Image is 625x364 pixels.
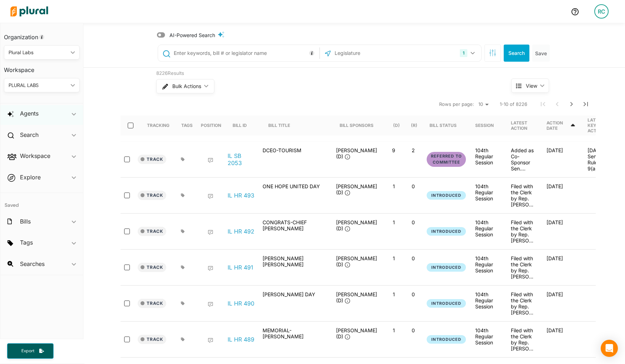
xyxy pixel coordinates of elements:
[181,337,185,342] div: Add tags
[340,123,374,128] div: Bill Sponsors
[588,116,612,135] div: Latest Key Action
[4,60,80,75] h3: Workspace
[475,183,499,201] div: 104th Regular Session
[536,97,550,111] button: First Page
[4,27,80,42] h3: Organization
[228,300,254,307] a: IL HR 490
[460,49,467,57] div: 1
[201,123,221,128] div: Position
[208,230,213,235] div: Add Position Statement
[475,255,499,273] div: 104th Regular Session
[124,157,130,162] input: select-row-state-il-104th-sb2053
[427,152,466,167] button: Referred to Committee
[475,327,499,345] div: 104th Regular Session
[181,265,185,270] div: Add tags
[138,299,166,308] button: Track
[259,147,330,171] div: DCEO-TOURISM
[439,101,474,108] span: Rows per page:
[259,291,330,316] div: [PERSON_NAME] DAY
[589,1,614,21] a: RC
[259,183,330,207] div: ONE HOPE UNITED DAY
[541,255,582,280] div: [DATE]
[511,120,535,131] div: Latest Action
[268,116,296,135] div: Bill Title
[181,301,185,306] div: Add tags
[228,228,254,235] a: IL HR 492
[9,82,68,89] div: PLURAL LABS
[340,116,374,135] div: Bill Sponsors
[489,49,496,55] span: Search Filters
[39,34,45,40] div: Tooltip anchor
[336,219,377,231] span: [PERSON_NAME] (D)
[547,116,576,135] div: Action Date
[208,158,213,163] div: Add Position Statement
[505,291,541,316] div: Filed with the Clerk by Rep. [PERSON_NAME]
[541,147,582,171] div: [DATE]
[541,219,582,243] div: [DATE]
[406,183,420,189] p: 0
[601,340,618,357] div: Open Intercom Messenger
[588,147,612,171] p: [DATE] - Senate - Rule 3-9(a) / Re-referred to Assignments
[172,84,201,89] span: Bulk Actions
[208,338,213,343] div: Add Position Statement
[181,193,185,198] div: Add tags
[20,260,45,268] h2: Searches
[588,117,612,133] div: Latest Key Action
[7,343,54,359] button: Export
[20,152,50,160] h2: Workspace
[475,291,499,309] div: 104th Regular Session
[579,97,593,111] button: Last Page
[505,183,541,207] div: Filed with the Clerk by Rep. [PERSON_NAME]
[20,109,39,117] h2: Agents
[475,219,499,237] div: 104th Regular Session
[526,82,537,89] span: View
[532,45,550,62] button: Save
[228,152,255,166] a: IL SB 2053
[427,263,466,272] button: Introduced
[259,255,330,280] div: [PERSON_NAME] [PERSON_NAME]
[541,183,582,207] div: [DATE]
[475,116,500,135] div: Session
[387,327,401,333] p: 1
[406,147,420,153] p: 2
[208,302,213,307] div: Add Position Statement
[387,291,401,297] p: 1
[504,45,529,62] button: Search
[228,336,254,343] a: IL HR 489
[181,123,193,128] div: Tags
[406,255,420,261] p: 0
[427,191,466,200] button: Introduced
[156,79,214,93] button: Bulk Actions
[406,327,420,333] p: 0
[564,97,579,111] button: Next Page
[427,227,466,236] button: Introduced
[541,327,582,352] div: [DATE]
[181,229,185,234] div: Add tags
[505,147,541,171] div: Added as Co-Sponsor Sen. [PERSON_NAME]
[505,327,541,352] div: Filed with the Clerk by Rep. [PERSON_NAME]
[0,193,83,210] h4: Saved
[124,193,130,198] input: select-row-state-il-104th-hr493
[511,116,535,135] div: Latest Action
[20,239,33,246] h2: Tags
[147,116,169,135] div: Tracking
[9,49,68,56] div: Plural Labs
[208,266,213,271] div: Add Position Statement
[124,337,130,342] input: select-row-state-il-104th-hr489
[16,348,39,354] span: Export
[387,183,401,189] p: 1
[336,183,377,195] span: [PERSON_NAME] (D)
[20,131,39,139] h2: Search
[541,291,582,316] div: [DATE]
[430,123,457,128] div: Bill Status
[156,70,484,77] div: 8226 Results
[309,50,315,56] div: Tooltip anchor
[387,255,401,261] p: 1
[336,147,377,159] span: [PERSON_NAME] (D)
[169,31,215,39] span: AI-Powered Search
[475,123,494,128] div: Session
[547,120,570,131] div: Action Date
[138,191,166,200] button: Track
[173,46,317,60] input: Enter keywords, bill # or legislator name
[411,116,417,135] div: (R)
